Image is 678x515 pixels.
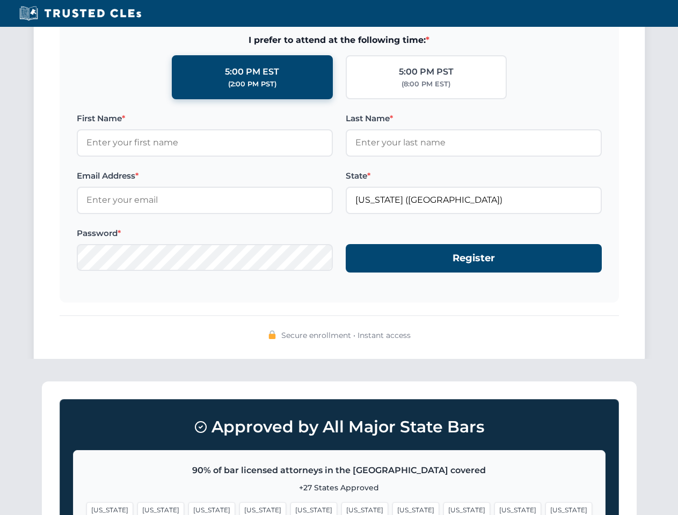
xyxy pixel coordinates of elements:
[77,112,333,125] label: First Name
[228,79,276,90] div: (2:00 PM PST)
[399,65,454,79] div: 5:00 PM PST
[346,129,602,156] input: Enter your last name
[16,5,144,21] img: Trusted CLEs
[77,33,602,47] span: I prefer to attend at the following time:
[86,482,592,494] p: +27 States Approved
[346,244,602,273] button: Register
[281,329,411,341] span: Secure enrollment • Instant access
[346,112,602,125] label: Last Name
[77,227,333,240] label: Password
[77,170,333,182] label: Email Address
[225,65,279,79] div: 5:00 PM EST
[86,464,592,477] p: 90% of bar licensed attorneys in the [GEOGRAPHIC_DATA] covered
[77,187,333,214] input: Enter your email
[268,330,276,339] img: 🔒
[402,79,450,90] div: (8:00 PM EST)
[73,413,606,442] h3: Approved by All Major State Bars
[346,170,602,182] label: State
[77,129,333,156] input: Enter your first name
[346,187,602,214] input: Florida (FL)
